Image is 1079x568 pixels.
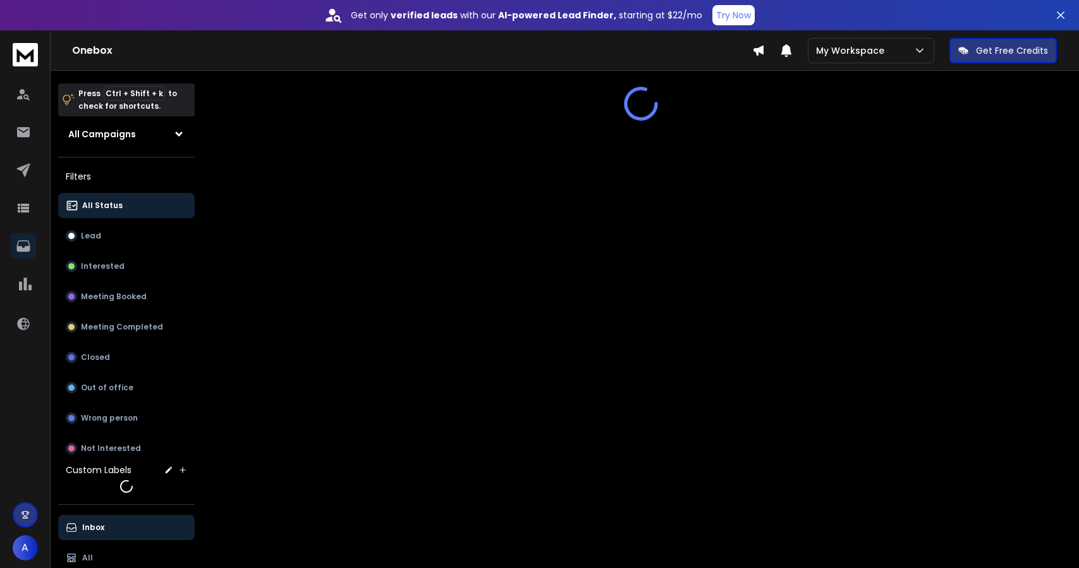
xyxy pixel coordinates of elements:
[13,535,38,560] button: A
[81,352,110,362] p: Closed
[716,9,751,22] p: Try Now
[58,345,195,370] button: Closed
[712,5,755,25] button: Try Now
[82,553,93,563] p: All
[58,284,195,309] button: Meeting Booked
[58,254,195,279] button: Interested
[66,464,131,476] h3: Custom Labels
[81,322,163,332] p: Meeting Completed
[58,223,195,249] button: Lead
[58,193,195,218] button: All Status
[58,515,195,540] button: Inbox
[58,314,195,340] button: Meeting Completed
[498,9,616,22] strong: AI-powered Lead Finder,
[391,9,458,22] strong: verified leads
[104,86,165,101] span: Ctrl + Shift + k
[351,9,702,22] p: Get only with our starting at $22/mo
[13,43,38,66] img: logo
[72,43,752,58] h1: Onebox
[58,168,195,185] h3: Filters
[81,413,138,423] p: Wrong person
[78,87,177,113] p: Press to check for shortcuts.
[68,128,136,140] h1: All Campaigns
[81,231,101,241] p: Lead
[58,436,195,461] button: Not Interested
[82,522,104,533] p: Inbox
[82,201,123,211] p: All Status
[949,38,1057,63] button: Get Free Credits
[58,121,195,147] button: All Campaigns
[81,292,147,302] p: Meeting Booked
[81,383,133,393] p: Out of office
[58,405,195,431] button: Wrong person
[81,261,125,271] p: Interested
[976,44,1048,57] p: Get Free Credits
[81,443,141,454] p: Not Interested
[58,375,195,400] button: Out of office
[816,44,889,57] p: My Workspace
